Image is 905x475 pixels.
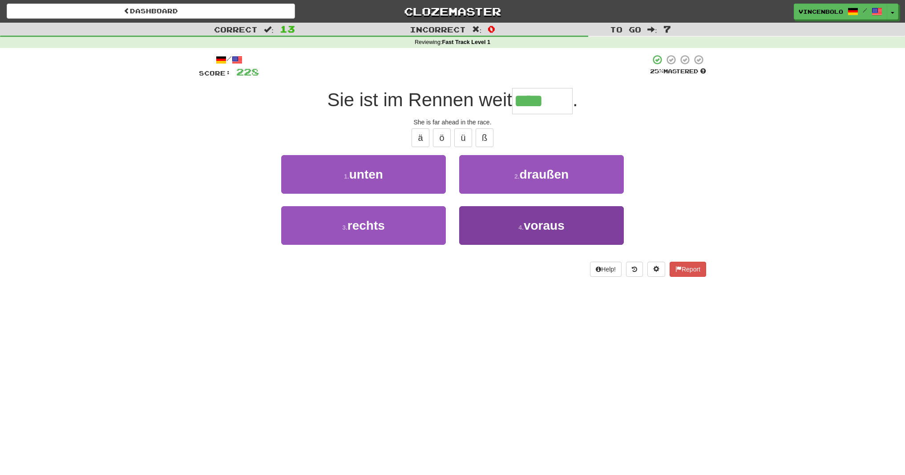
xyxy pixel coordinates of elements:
span: Score: [199,69,231,77]
button: ü [454,128,472,147]
span: : [647,26,657,33]
div: / [199,54,259,65]
span: Correct [214,25,258,34]
span: unten [349,168,383,181]
span: 13 [280,24,295,34]
small: 3 . [342,224,347,231]
span: rechts [347,219,385,232]
button: ä [412,128,429,147]
button: ö [433,128,451,147]
a: vincenbolo / [794,4,887,20]
a: Clozemaster [308,4,597,19]
span: : [264,26,274,33]
button: 1.unten [281,155,446,194]
span: Sie ist im Rennen weit [327,89,512,110]
button: Report [670,262,706,277]
span: 25 % [650,68,663,75]
span: Incorrect [410,25,466,34]
small: 2 . [514,173,520,180]
button: Help! [590,262,622,277]
span: voraus [524,219,565,232]
span: 7 [663,24,671,34]
button: 4.voraus [459,206,624,245]
div: Mastered [650,68,706,76]
button: Round history (alt+y) [626,262,643,277]
small: 1 . [344,173,349,180]
div: She is far ahead in the race. [199,118,706,127]
span: vincenbolo [799,8,843,16]
span: / [863,7,867,13]
span: To go [610,25,641,34]
small: 4 . [518,224,524,231]
span: 0 [488,24,495,34]
span: draußen [520,168,569,181]
button: ß [476,128,493,147]
span: 228 [236,66,259,77]
span: . [573,89,578,110]
a: Dashboard [7,4,295,19]
strong: Fast Track Level 1 [442,39,491,45]
button: 2.draußen [459,155,624,194]
button: 3.rechts [281,206,446,245]
span: : [472,26,482,33]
